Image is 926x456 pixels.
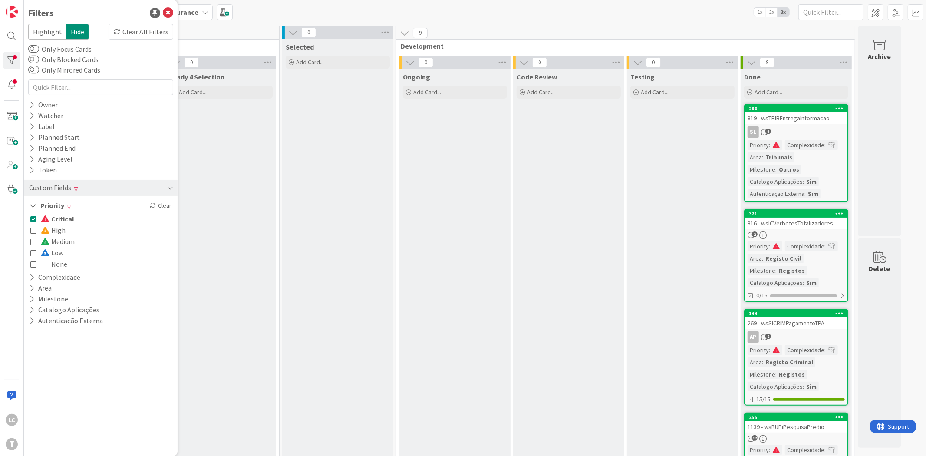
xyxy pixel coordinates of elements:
span: : [775,165,777,174]
div: Delete [869,263,890,274]
span: : [775,370,777,379]
div: Complexidade [785,345,824,355]
div: SL [745,126,847,138]
span: 0 [184,57,199,68]
input: Quick Filter... [798,4,863,20]
span: Support [18,1,40,12]
span: 0 [301,27,316,38]
span: Add Card... [296,58,324,66]
button: None [30,258,67,270]
a: 321816 - wsICVerbetesTotalizadoresPriority:Complexidade:Area:Registo CivilMilestone:RegistosCatal... [744,209,848,302]
div: SL [748,126,759,138]
div: Milestone [748,266,775,275]
span: : [762,254,763,263]
button: Milestone [28,294,69,304]
span: Low [41,247,63,258]
span: : [803,382,804,391]
span: 0 [646,57,661,68]
div: 321816 - wsICVerbetesTotalizadores [745,210,847,229]
label: Only Blocked Cards [28,54,99,65]
span: None [41,258,67,270]
span: 9 [760,57,774,68]
div: Label [28,121,56,132]
div: Archive [868,51,891,62]
span: : [804,189,806,198]
span: Highlight [28,24,66,40]
div: Priority [748,445,769,455]
div: AP [748,331,759,343]
span: 2 [765,334,771,339]
div: Outros [777,165,801,174]
label: Only Mirrored Cards [28,65,100,75]
span: Ongoing [403,73,430,81]
a: 280819 - wsTRIBEntregaInformacaoSLPriority:Complexidade:Area:TribunaisMilestone:OutrosCatalogo Ap... [744,104,848,202]
button: Area [28,283,53,294]
span: 2 [752,231,758,237]
div: Complexidade [785,445,824,455]
div: Registos [777,266,807,275]
div: Custom Fields [28,182,72,193]
div: Filters [28,7,53,20]
div: Complexidade [785,241,824,251]
div: Sim [806,189,821,198]
span: : [803,177,804,186]
span: 15/15 [756,395,771,404]
div: Sim [804,177,819,186]
div: Aging Level [28,154,73,165]
span: : [762,152,763,162]
div: Priority [748,140,769,150]
div: Watcher [28,110,64,121]
div: 144269 - wsSICRIMPagamentoTPA [745,310,847,329]
span: 9 [413,28,428,38]
label: Only Focus Cards [28,44,92,54]
div: 144 [745,310,847,317]
div: Catalogo Aplicações [748,382,803,391]
button: Catalogo Aplicações [28,304,100,315]
div: Clear All Filters [109,24,173,40]
div: T [6,438,18,450]
span: 12 [752,435,758,441]
input: Quick Filter... [28,79,173,95]
div: Complexidade [785,140,824,150]
span: : [769,140,770,150]
button: Only Mirrored Cards [28,66,39,74]
span: Selected [286,43,314,51]
button: Low [30,247,63,258]
div: Token [28,165,58,175]
div: Registo Civil [763,254,804,263]
div: 816 - wsICVerbetesTotalizadores [745,218,847,229]
span: Code Review [517,73,557,81]
span: : [762,357,763,367]
span: : [769,345,770,355]
span: 9 [765,129,771,134]
span: 2x [766,8,778,17]
span: Development [401,42,844,50]
button: Complexidade [28,272,81,283]
span: : [824,241,826,251]
button: Critical [30,213,74,225]
div: 819 - wsTRIBEntregaInformacao [745,112,847,124]
div: 144 [749,311,847,317]
span: Ready 4 Selection [168,73,224,81]
div: 321 [749,211,847,217]
button: Only Blocked Cards [28,55,39,64]
button: Priority [28,200,65,211]
button: High [30,225,66,236]
div: Catalogo Aplicações [748,278,803,287]
span: 1x [754,8,766,17]
span: 0 [532,57,547,68]
button: Only Focus Cards [28,45,39,53]
div: LC [6,414,18,426]
span: : [824,140,826,150]
span: Add Card... [179,88,207,96]
div: Registo Criminal [763,357,815,367]
div: 321 [745,210,847,218]
span: Testing [630,73,655,81]
div: Priority [748,345,769,355]
img: Visit kanbanzone.com [6,6,18,18]
div: AP [745,331,847,343]
span: 0 [419,57,433,68]
div: Registos [777,370,807,379]
div: 255 [745,413,847,421]
span: : [769,445,770,455]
